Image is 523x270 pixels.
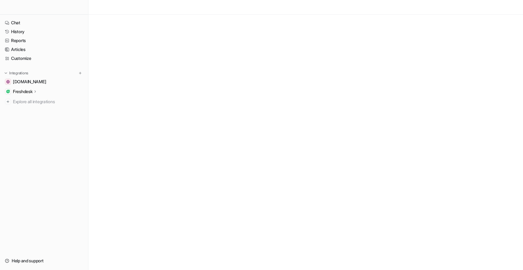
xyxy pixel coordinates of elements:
a: Explore all integrations [2,97,86,106]
a: Chat [2,18,86,27]
a: Reports [2,36,86,45]
a: Articles [2,45,86,54]
a: support.xyzreality.com[DOMAIN_NAME] [2,77,86,86]
span: Explore all integrations [13,97,83,107]
img: expand menu [4,71,8,75]
a: Help and support [2,256,86,265]
p: Integrations [9,71,28,76]
span: [DOMAIN_NAME] [13,79,46,85]
img: explore all integrations [5,99,11,105]
img: menu_add.svg [78,71,82,75]
button: Integrations [2,70,30,76]
p: Freshdesk [13,88,32,95]
img: support.xyzreality.com [6,80,10,84]
a: History [2,27,86,36]
a: Customize [2,54,86,63]
img: Freshdesk [6,90,10,93]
